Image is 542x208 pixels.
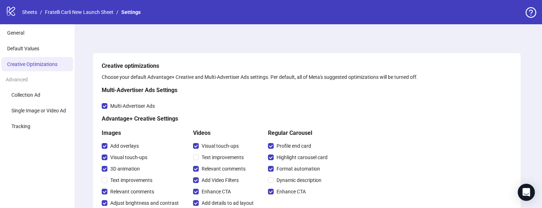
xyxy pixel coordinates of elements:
[116,8,118,16] li: /
[11,123,30,129] span: Tracking
[102,115,330,123] h5: Advantage+ Creative Settings
[11,92,40,98] span: Collection Ad
[40,8,42,16] li: /
[21,8,39,16] a: Sheets
[107,102,158,110] span: Multi-Advertiser Ads
[7,30,24,36] span: General
[193,129,257,137] h5: Videos
[102,62,512,70] h5: Creative optimizations
[102,129,182,137] h5: Images
[274,188,309,196] span: Enhance CTA
[102,86,330,95] h5: Multi-Advertiser Ads Settings
[107,176,155,184] span: Text improvements
[11,108,66,113] span: Single Image or Video Ad
[199,188,234,196] span: Enhance CTA
[274,153,330,161] span: Highlight carousel card
[274,176,324,184] span: Dynamic description
[7,61,57,67] span: Creative Optimizations
[274,142,314,150] span: Profile end card
[526,7,536,18] span: question-circle
[199,165,248,173] span: Relevant comments
[199,199,257,207] span: Add details to ad layout
[274,165,323,173] span: Format automation
[107,188,157,196] span: Relevant comments
[107,142,142,150] span: Add overlays
[107,199,182,207] span: Adjust brightness and contrast
[199,142,242,150] span: Visual touch-ups
[199,176,242,184] span: Add Video Filters
[107,153,150,161] span: Visual touch-ups
[7,46,39,51] span: Default Values
[107,165,143,173] span: 3D animation
[102,73,512,81] div: Choose your default Advantage+ Creative and Multi-Advertiser Ads settings. Per default, all of Me...
[518,184,535,201] div: Open Intercom Messenger
[199,153,247,161] span: Text improvements
[44,8,115,16] a: Fratelli Carli New Launch Sheet
[120,8,142,16] a: Settings
[268,129,330,137] h5: Regular Carousel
